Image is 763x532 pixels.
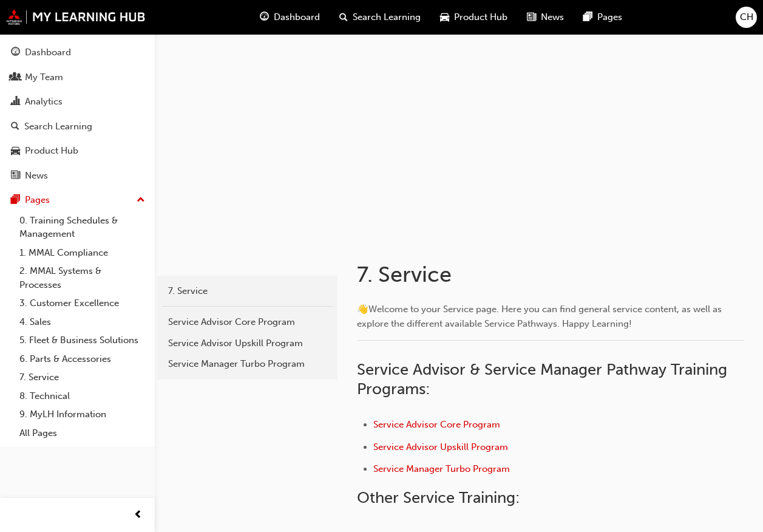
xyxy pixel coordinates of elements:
[357,304,724,329] span: Welcome to your Service page. Here you can find general service content, as well as explore the d...
[6,9,146,25] img: mmal
[339,10,348,25] span: search-icon
[11,47,20,58] span: guage-icon
[5,66,150,89] a: My Team
[357,488,520,507] span: Other Service Training:
[5,189,150,211] button: Pages
[162,353,333,375] a: Service Manager Turbo Program
[11,97,20,107] span: chart-icon
[574,5,632,30] a: pages-iconPages
[15,387,150,406] a: 8. Technical
[373,463,510,474] a: Service Manager Turbo Program
[24,120,92,134] div: Search Learning
[260,10,269,25] span: guage-icon
[137,193,145,208] span: up-icon
[5,90,150,113] a: Analytics
[440,10,449,25] span: car-icon
[25,46,71,60] div: Dashboard
[527,10,536,25] span: news-icon
[15,211,150,244] a: 0. Training Schedules & Management
[11,195,20,206] span: pages-icon
[250,5,330,30] a: guage-iconDashboard
[168,315,327,329] div: Service Advisor Core Program
[740,10,753,24] span: CH
[15,424,150,443] a: All Pages
[15,368,150,387] a: 7. Service
[353,10,421,24] span: Search Learning
[5,115,150,138] a: Search Learning
[15,350,150,369] a: 6. Parts & Accessories
[15,294,150,313] a: 3. Customer Excellence
[583,10,592,25] span: pages-icon
[25,70,63,84] div: My Team
[134,508,143,523] span: prev-icon
[541,10,564,24] span: News
[11,72,20,83] span: people-icon
[162,312,333,333] a: Service Advisor Core Program
[162,281,333,302] a: 7. Service
[15,244,150,262] a: 1. MMAL Compliance
[25,193,50,207] div: Pages
[5,41,150,64] a: Dashboard
[25,144,78,158] div: Product Hub
[11,121,19,132] span: search-icon
[5,39,150,189] button: DashboardMy TeamAnalyticsSearch LearningProduct HubNews
[454,10,507,24] span: Product Hub
[15,262,150,294] a: 2. MMAL Systems & Processes
[25,95,63,109] div: Analytics
[736,7,757,28] button: CH
[373,419,500,430] a: Service Advisor Core Program
[15,331,150,350] a: 5. Fleet & Business Solutions
[5,140,150,162] a: Product Hub
[15,313,150,332] a: 4. Sales
[274,10,320,24] span: Dashboard
[15,405,150,424] a: 9. MyLH Information
[168,284,327,298] div: 7. Service
[330,5,430,30] a: search-iconSearch Learning
[11,146,20,157] span: car-icon
[357,261,671,288] h1: 7. Service
[11,171,20,182] span: news-icon
[162,333,333,354] a: Service Advisor Upskill Program
[168,336,327,350] div: Service Advisor Upskill Program
[517,5,574,30] a: news-iconNews
[25,169,48,183] div: News
[373,442,508,452] a: Service Advisor Upskill Program
[5,165,150,187] a: News
[357,360,731,398] span: Service Advisor & Service Manager Pathway Training Programs:
[597,10,622,24] span: Pages
[430,5,517,30] a: car-iconProduct Hub
[168,357,327,371] div: Service Manager Turbo Program
[357,304,368,315] span: 👋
